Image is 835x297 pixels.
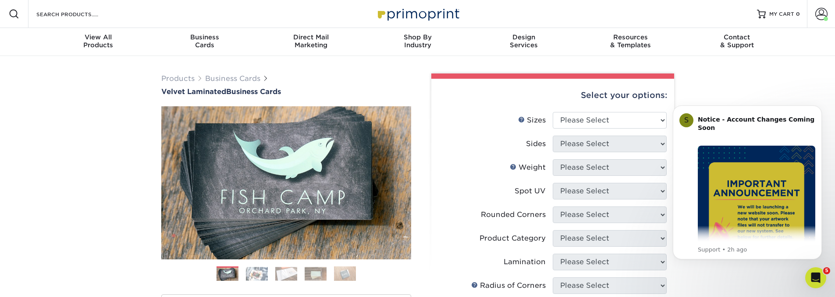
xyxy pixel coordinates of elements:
div: Products [45,33,152,49]
img: Business Cards 05 [334,266,356,281]
div: & Templates [577,33,684,49]
div: Select your options: [438,79,667,112]
iframe: Google Customer Reviews [2,270,75,294]
iframe: Intercom live chat [805,267,826,288]
div: Sides [526,139,546,149]
a: Products [161,74,195,83]
span: Business [151,33,258,41]
span: View All [45,33,152,41]
a: Business Cards [205,74,260,83]
div: Rounded Corners [481,210,546,220]
div: Services [471,33,577,49]
span: Velvet Laminated [161,87,226,96]
div: Sizes [518,115,546,126]
img: Business Cards 01 [217,263,238,285]
span: Shop By [364,33,471,41]
span: 0 [796,11,800,17]
h1: Business Cards [161,87,411,96]
a: View AllProducts [45,28,152,56]
a: Resources& Templates [577,28,684,56]
span: Design [471,33,577,41]
img: Primoprint [374,4,462,23]
span: 5 [823,267,830,274]
span: MY CART [769,10,794,18]
span: Resources [577,33,684,41]
span: Direct Mail [258,33,364,41]
div: Marketing [258,33,364,49]
a: BusinessCards [151,28,258,56]
a: Shop ByIndustry [364,28,471,56]
a: Contact& Support [684,28,790,56]
div: & Support [684,33,790,49]
img: Business Cards 02 [246,267,268,280]
a: Velvet LaminatedBusiness Cards [161,87,411,96]
img: Business Cards 03 [275,267,297,280]
img: Business Cards 04 [305,267,327,280]
div: Lamination [504,257,546,267]
span: Contact [684,33,790,41]
a: DesignServices [471,28,577,56]
div: Industry [364,33,471,49]
div: Radius of Corners [471,280,546,291]
div: Product Category [480,233,546,244]
div: Weight [510,162,546,173]
div: Cards [151,33,258,49]
iframe: Intercom notifications message [660,92,835,273]
input: SEARCH PRODUCTS..... [36,9,121,19]
div: Spot UV [515,186,546,196]
a: Direct MailMarketing [258,28,364,56]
